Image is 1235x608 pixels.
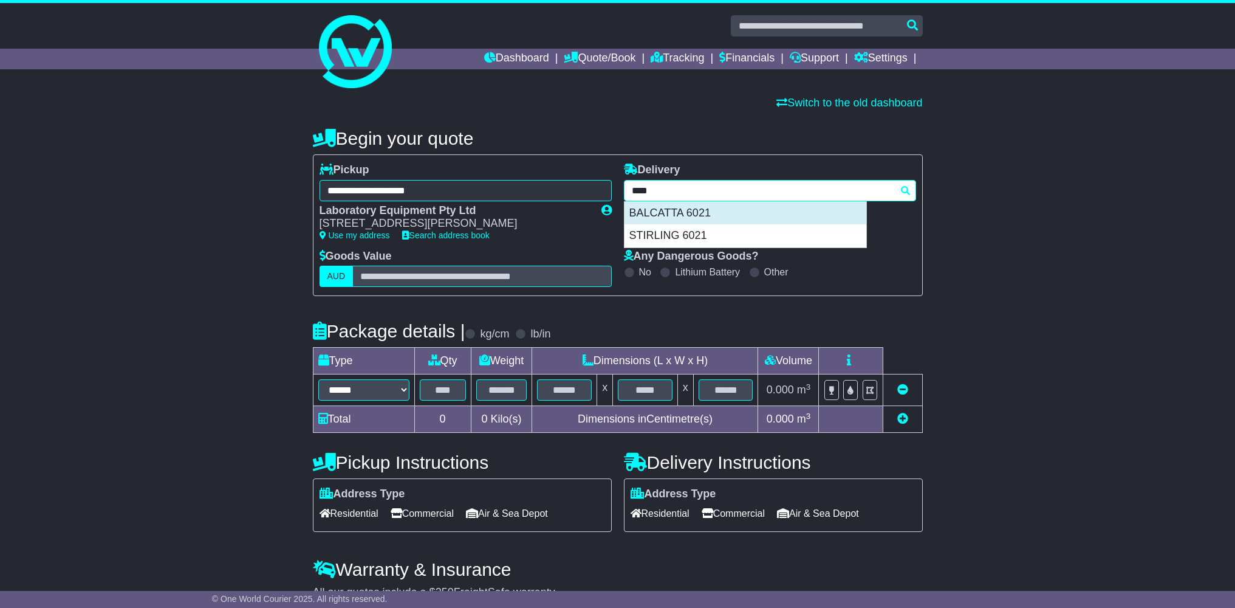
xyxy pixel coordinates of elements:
span: Air & Sea Depot [777,504,859,523]
span: 250 [436,586,454,598]
a: Tracking [651,49,704,69]
label: lb/in [530,328,550,341]
div: BALCATTA 6021 [624,202,866,225]
sup: 3 [806,382,811,392]
label: Lithium Battery [675,266,740,278]
a: Add new item [897,413,908,425]
a: Settings [854,49,908,69]
label: Any Dangerous Goods? [624,250,759,263]
h4: Package details | [313,321,465,341]
td: Kilo(s) [471,406,532,433]
label: Goods Value [320,250,392,263]
label: AUD [320,266,354,287]
td: x [597,375,613,406]
a: Quote/Book [564,49,635,69]
span: 0.000 [767,384,794,396]
span: © One World Courier 2025. All rights reserved. [212,594,388,604]
label: Address Type [320,488,405,501]
label: Address Type [631,488,716,501]
span: m [797,384,811,396]
a: Remove this item [897,384,908,396]
td: Dimensions (L x W x H) [532,348,758,375]
label: No [639,266,651,278]
a: Dashboard [484,49,549,69]
sup: 3 [806,412,811,421]
label: Pickup [320,164,369,177]
td: Total [313,406,414,433]
td: Weight [471,348,532,375]
span: Air & Sea Depot [466,504,548,523]
span: 0 [481,413,487,425]
h4: Delivery Instructions [624,452,923,472]
span: m [797,413,811,425]
span: Residential [320,504,378,523]
td: Dimensions in Centimetre(s) [532,406,758,433]
div: All our quotes include a $ FreightSafe warranty. [313,586,923,599]
td: x [677,375,693,406]
td: Type [313,348,414,375]
label: kg/cm [480,328,509,341]
div: [STREET_ADDRESS][PERSON_NAME] [320,217,589,230]
span: Residential [631,504,689,523]
td: 0 [414,406,471,433]
h4: Warranty & Insurance [313,559,923,579]
div: STIRLING 6021 [624,224,866,247]
a: Support [790,49,839,69]
td: Volume [758,348,819,375]
span: 0.000 [767,413,794,425]
div: Laboratory Equipment Pty Ltd [320,204,589,218]
a: Financials [719,49,775,69]
h4: Pickup Instructions [313,452,612,472]
span: Commercial [391,504,454,523]
a: Switch to the old dashboard [776,97,922,109]
label: Delivery [624,164,680,177]
h4: Begin your quote [313,128,923,148]
a: Use my address [320,230,390,240]
typeahead: Please provide city [624,180,916,201]
a: Search address book [402,230,490,240]
label: Other [764,266,789,278]
span: Commercial [702,504,765,523]
td: Qty [414,348,471,375]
